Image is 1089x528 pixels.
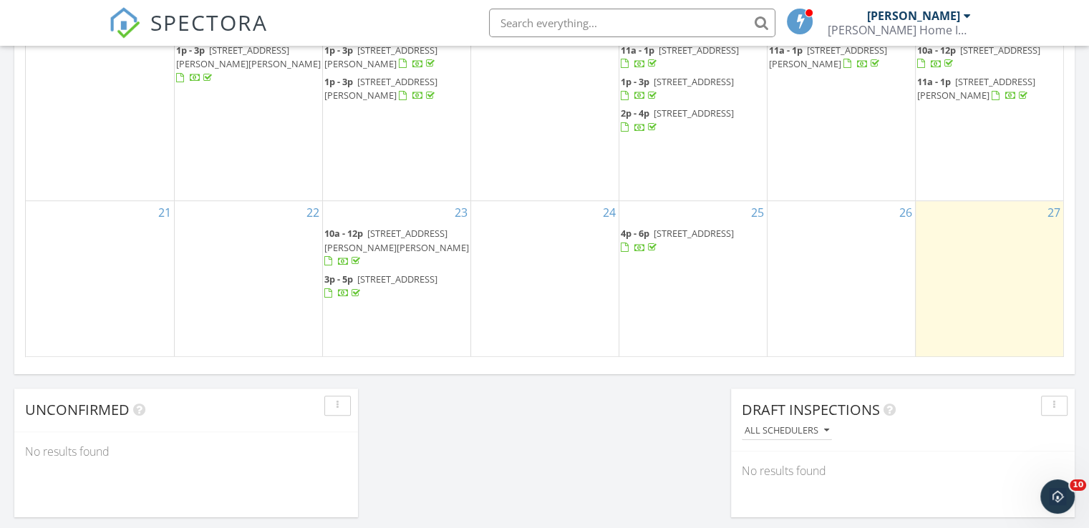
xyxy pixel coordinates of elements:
a: 2p - 4p [STREET_ADDRESS] [621,107,734,133]
a: 11a - 1p [STREET_ADDRESS][PERSON_NAME] [917,75,1035,102]
span: 1p - 3p [176,44,205,57]
a: 11a - 1p [STREET_ADDRESS][PERSON_NAME] [917,74,1063,104]
span: [STREET_ADDRESS][PERSON_NAME][PERSON_NAME] [324,227,469,253]
a: 1p - 3p [STREET_ADDRESS][PERSON_NAME][PERSON_NAME] [176,42,321,87]
td: Go to September 18, 2025 [619,17,767,201]
td: Go to September 20, 2025 [915,17,1063,201]
span: 2p - 4p [621,107,649,119]
span: [STREET_ADDRESS] [659,44,739,57]
td: Go to September 27, 2025 [915,201,1063,357]
span: Draft Inspections [742,400,880,419]
span: 10 [1070,479,1086,491]
a: 11a - 1p [STREET_ADDRESS] [621,42,765,73]
span: 11a - 1p [917,75,951,88]
td: Go to September 16, 2025 [322,17,470,201]
span: [STREET_ADDRESS][PERSON_NAME] [324,75,437,102]
a: Go to September 26, 2025 [896,201,915,224]
span: 1p - 3p [621,75,649,88]
td: Go to September 21, 2025 [26,201,174,357]
span: [STREET_ADDRESS][PERSON_NAME] [324,44,437,70]
span: [STREET_ADDRESS][PERSON_NAME] [769,44,887,70]
div: No results found [731,451,1075,490]
a: 10a - 12p [STREET_ADDRESS][PERSON_NAME][PERSON_NAME] [324,225,469,270]
td: Go to September 22, 2025 [174,201,322,357]
td: Go to September 14, 2025 [26,17,174,201]
a: 10a - 12p [STREET_ADDRESS] [917,42,1063,73]
a: 11a - 1p [STREET_ADDRESS][PERSON_NAME] [769,42,914,73]
span: [STREET_ADDRESS] [654,75,734,88]
a: 11a - 1p [STREET_ADDRESS][PERSON_NAME] [769,44,887,70]
a: Go to September 21, 2025 [155,201,174,224]
span: [STREET_ADDRESS][PERSON_NAME] [917,75,1035,102]
div: [PERSON_NAME] [867,9,960,23]
span: 11a - 1p [769,44,803,57]
span: 3p - 5p [324,273,353,285]
span: [STREET_ADDRESS] [654,107,734,119]
div: Wayne Home Inspection [828,23,971,37]
div: All schedulers [745,426,829,436]
a: 4p - 6p [STREET_ADDRESS] [621,225,765,256]
a: 3p - 5p [STREET_ADDRESS] [324,271,469,302]
a: 10a - 12p [STREET_ADDRESS] [917,44,1040,70]
td: Go to September 25, 2025 [619,201,767,357]
span: 1p - 3p [324,44,353,57]
span: [STREET_ADDRESS] [357,273,437,285]
a: 1p - 3p [STREET_ADDRESS][PERSON_NAME] [324,42,469,73]
a: Go to September 24, 2025 [600,201,619,224]
span: [STREET_ADDRESS] [960,44,1040,57]
td: Go to September 17, 2025 [470,17,619,201]
span: [STREET_ADDRESS] [654,227,734,240]
a: Go to September 23, 2025 [452,201,470,224]
td: Go to September 24, 2025 [470,201,619,357]
td: Go to September 19, 2025 [767,17,915,201]
span: 4p - 6p [621,227,649,240]
a: 10a - 12p [STREET_ADDRESS][PERSON_NAME][PERSON_NAME] [324,227,469,267]
a: 1p - 3p [STREET_ADDRESS] [621,74,765,104]
a: Go to September 22, 2025 [304,201,322,224]
span: 10a - 12p [324,227,363,240]
span: 11a - 1p [621,44,654,57]
a: 1p - 3p [STREET_ADDRESS] [621,75,734,102]
a: Go to September 25, 2025 [748,201,767,224]
a: 1p - 3p [STREET_ADDRESS][PERSON_NAME] [324,74,469,104]
iframe: Intercom live chat [1040,479,1075,514]
a: Go to September 27, 2025 [1045,201,1063,224]
div: No results found [14,432,358,471]
button: All schedulers [742,421,832,441]
span: [STREET_ADDRESS][PERSON_NAME][PERSON_NAME] [176,44,321,70]
td: Go to September 23, 2025 [322,201,470,357]
a: 2p - 4p [STREET_ADDRESS] [621,105,765,136]
span: SPECTORA [150,7,268,37]
a: 3p - 5p [STREET_ADDRESS] [324,273,437,299]
a: 1p - 3p [STREET_ADDRESS][PERSON_NAME] [324,75,437,102]
input: Search everything... [489,9,775,37]
a: 4p - 6p [STREET_ADDRESS] [621,227,734,253]
td: Go to September 15, 2025 [174,17,322,201]
a: 1p - 3p [STREET_ADDRESS][PERSON_NAME] [324,44,437,70]
span: Unconfirmed [25,400,130,419]
td: Go to September 26, 2025 [767,201,915,357]
a: SPECTORA [109,19,268,49]
span: 1p - 3p [324,75,353,88]
a: 1p - 3p [STREET_ADDRESS][PERSON_NAME][PERSON_NAME] [176,44,321,84]
span: 10a - 12p [917,44,956,57]
img: The Best Home Inspection Software - Spectora [109,7,140,39]
a: 11a - 1p [STREET_ADDRESS] [621,44,739,70]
